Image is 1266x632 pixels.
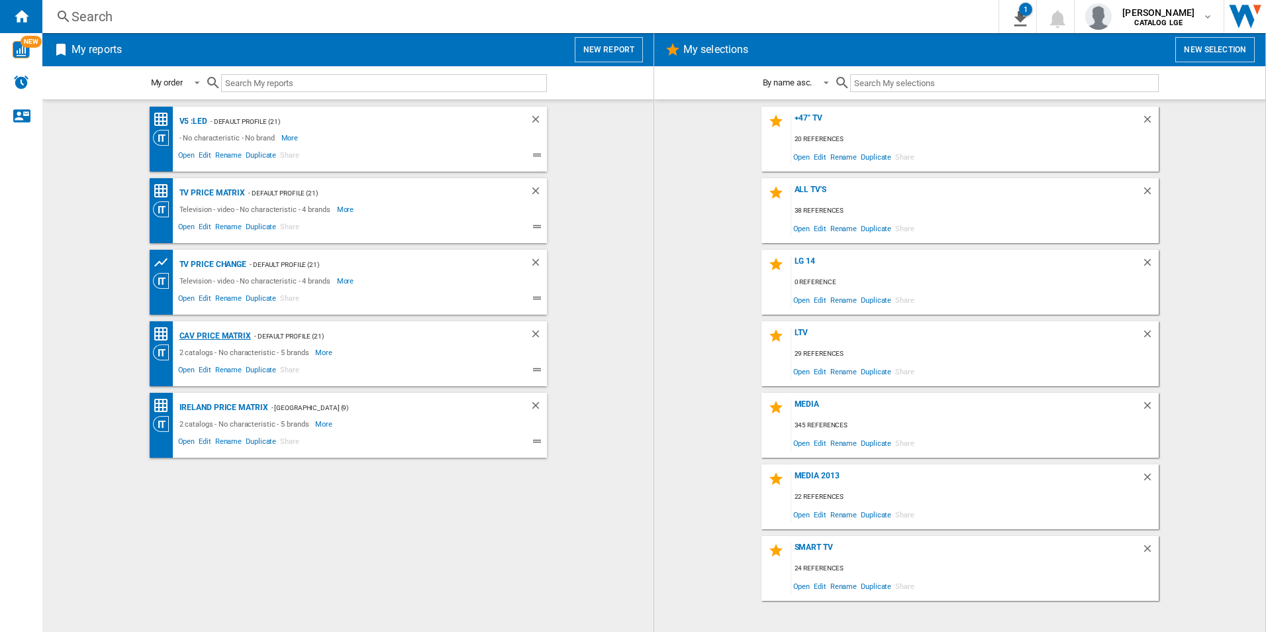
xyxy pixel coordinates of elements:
span: Rename [213,221,244,237]
div: - Default profile (21) [245,185,503,201]
div: Delete [1142,543,1159,560]
span: Share [278,364,301,380]
div: - No characteristic - No brand [176,130,281,146]
span: Share [893,434,916,452]
div: Delete [1142,185,1159,203]
div: 24 references [791,560,1159,577]
span: Rename [828,362,859,380]
span: Share [893,219,916,237]
div: Delete [530,113,547,130]
b: CATALOG LGE [1134,19,1183,27]
span: More [315,344,334,360]
div: Category View [153,416,176,432]
div: Category View [153,344,176,360]
div: Product prices grid [153,254,176,271]
div: 345 references [791,417,1159,434]
span: Rename [213,435,244,451]
div: 29 references [791,346,1159,362]
span: Open [176,149,197,165]
div: - Default profile (21) [251,328,503,344]
div: Category View [153,130,176,146]
span: Duplicate [859,148,893,166]
div: Delete [1142,471,1159,489]
span: Open [791,577,812,595]
span: More [281,130,301,146]
span: Edit [197,435,213,451]
div: 20 references [791,131,1159,148]
span: Edit [812,362,828,380]
span: More [337,201,356,217]
span: Duplicate [244,364,278,380]
span: Edit [197,364,213,380]
span: Rename [828,148,859,166]
span: Duplicate [244,149,278,165]
span: Rename [828,434,859,452]
span: Duplicate [859,362,893,380]
div: LG 14 [791,256,1142,274]
div: Television - video - No characteristic - 4 brands [176,201,337,217]
input: Search My selections [850,74,1158,92]
div: LTV [791,328,1142,346]
span: Share [893,291,916,309]
span: Edit [812,505,828,523]
span: NEW [21,36,42,48]
span: Edit [812,219,828,237]
div: CAV price matrix [176,328,251,344]
span: Rename [213,364,244,380]
span: Rename [213,149,244,165]
button: New report [575,37,643,62]
span: Share [893,362,916,380]
img: alerts-logo.svg [13,74,29,90]
h2: My selections [681,37,751,62]
span: Edit [812,434,828,452]
img: wise-card.svg [13,41,30,58]
div: Television - video - No characteristic - 4 brands [176,273,337,289]
span: Open [791,219,812,237]
span: Edit [812,148,828,166]
span: Open [176,364,197,380]
span: Duplicate [859,291,893,309]
div: MEDIA [791,399,1142,417]
div: Delete [530,185,547,201]
span: Edit [197,292,213,308]
div: - Default profile (21) [207,113,503,130]
div: Delete [1142,256,1159,274]
img: profile.jpg [1085,3,1112,30]
span: Share [893,577,916,595]
div: - [GEOGRAPHIC_DATA] (9) [268,399,503,416]
div: Delete [1142,399,1159,417]
div: Price Matrix [153,183,176,199]
span: Duplicate [859,505,893,523]
span: Open [791,505,812,523]
span: Duplicate [859,577,893,595]
div: 0 reference [791,274,1159,291]
div: Price Matrix [153,397,176,414]
span: Edit [812,291,828,309]
span: Share [278,435,301,451]
span: Share [278,292,301,308]
span: Duplicate [244,292,278,308]
div: Delete [530,256,547,273]
div: TV price matrix [176,185,246,201]
div: Search [72,7,964,26]
div: SMART TV [791,543,1142,560]
h2: My reports [69,37,124,62]
button: New selection [1175,37,1255,62]
div: Category View [153,201,176,217]
div: Delete [1142,113,1159,131]
span: Duplicate [244,435,278,451]
div: V5 :LED [176,113,207,130]
span: Rename [828,505,859,523]
div: Delete [530,399,547,416]
div: 38 references [791,203,1159,219]
span: Edit [812,577,828,595]
div: Price Matrix [153,111,176,128]
span: Edit [197,221,213,237]
span: Open [791,148,812,166]
div: ALL TV's [791,185,1142,203]
div: MEDIA 2013 [791,471,1142,489]
span: More [337,273,356,289]
div: 1 [1019,3,1032,16]
span: Open [791,434,812,452]
input: Search My reports [221,74,547,92]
